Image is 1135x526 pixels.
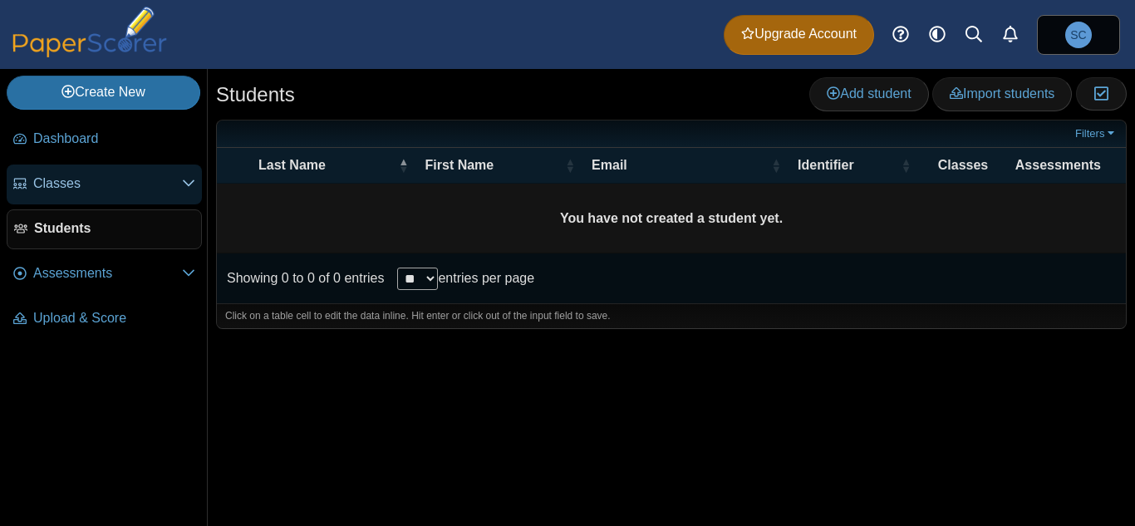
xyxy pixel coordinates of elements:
[7,254,202,294] a: Assessments
[1037,15,1120,55] a: Selina Carter
[592,156,768,175] span: Email
[7,299,202,339] a: Upload & Score
[7,46,173,60] a: PaperScorer
[932,77,1072,111] a: Import students
[724,15,874,55] a: Upgrade Account
[809,77,928,111] a: Add student
[33,130,195,148] span: Dashboard
[798,156,897,175] span: Identifier
[7,209,202,249] a: Students
[216,81,295,109] h1: Students
[927,156,999,175] span: Classes
[560,211,783,225] b: You have not created a student yet.
[34,219,194,238] span: Students
[33,309,195,327] span: Upload & Score
[7,76,200,109] a: Create New
[741,25,857,43] span: Upgrade Account
[827,86,911,101] span: Add student
[1065,22,1092,48] span: Selina Carter
[217,253,384,303] div: Showing 0 to 0 of 0 entries
[425,156,563,175] span: First Name
[1070,29,1086,41] span: Selina Carter
[33,175,182,193] span: Classes
[771,157,781,174] span: Email : Activate to sort
[33,264,182,283] span: Assessments
[901,157,911,174] span: Identifier : Activate to sort
[258,156,396,175] span: Last Name
[950,86,1054,101] span: Import students
[565,157,575,174] span: First Name : Activate to sort
[1015,156,1101,175] span: Assessments
[7,120,202,160] a: Dashboard
[438,271,534,285] label: entries per page
[399,157,409,174] span: Last Name : Activate to invert sorting
[7,7,173,57] img: PaperScorer
[217,303,1126,328] div: Click on a table cell to edit the data inline. Hit enter or click out of the input field to save.
[1071,125,1122,142] a: Filters
[7,165,202,204] a: Classes
[992,17,1029,53] a: Alerts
